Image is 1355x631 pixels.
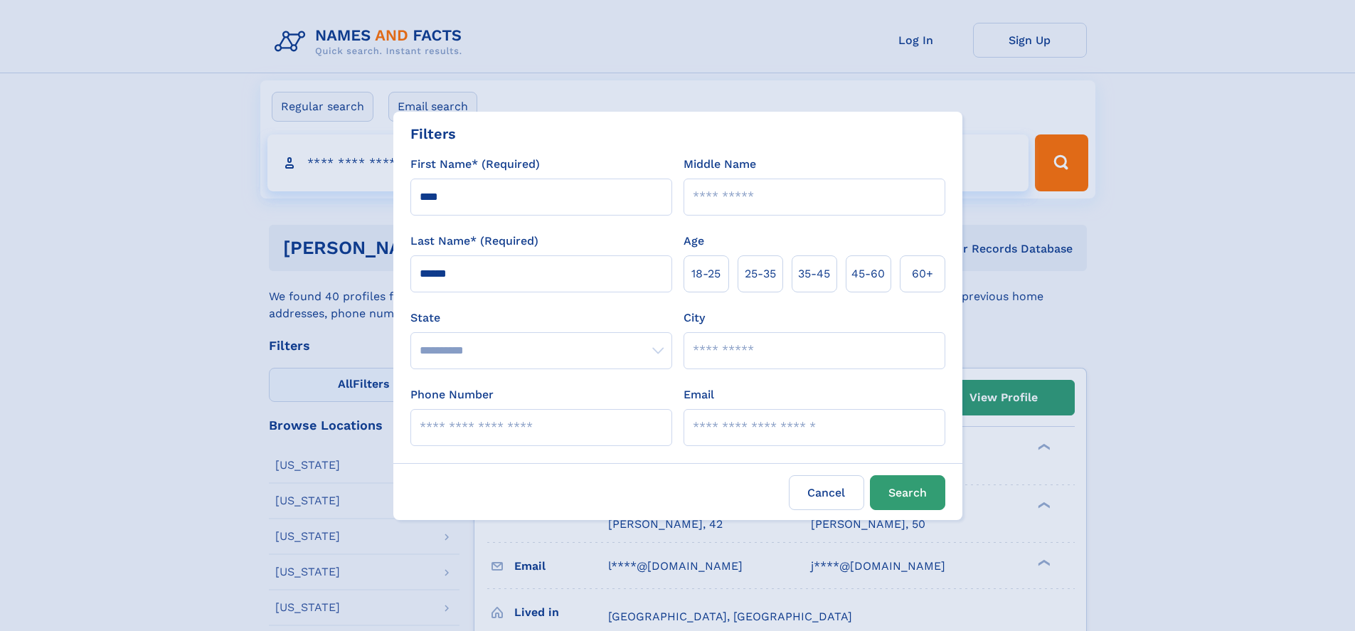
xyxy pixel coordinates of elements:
[410,233,538,250] label: Last Name* (Required)
[912,265,933,282] span: 60+
[410,123,456,144] div: Filters
[684,386,714,403] label: Email
[789,475,864,510] label: Cancel
[410,386,494,403] label: Phone Number
[410,309,672,327] label: State
[684,233,704,250] label: Age
[410,156,540,173] label: First Name* (Required)
[798,265,830,282] span: 35‑45
[851,265,885,282] span: 45‑60
[684,309,705,327] label: City
[745,265,776,282] span: 25‑35
[684,156,756,173] label: Middle Name
[691,265,721,282] span: 18‑25
[870,475,945,510] button: Search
